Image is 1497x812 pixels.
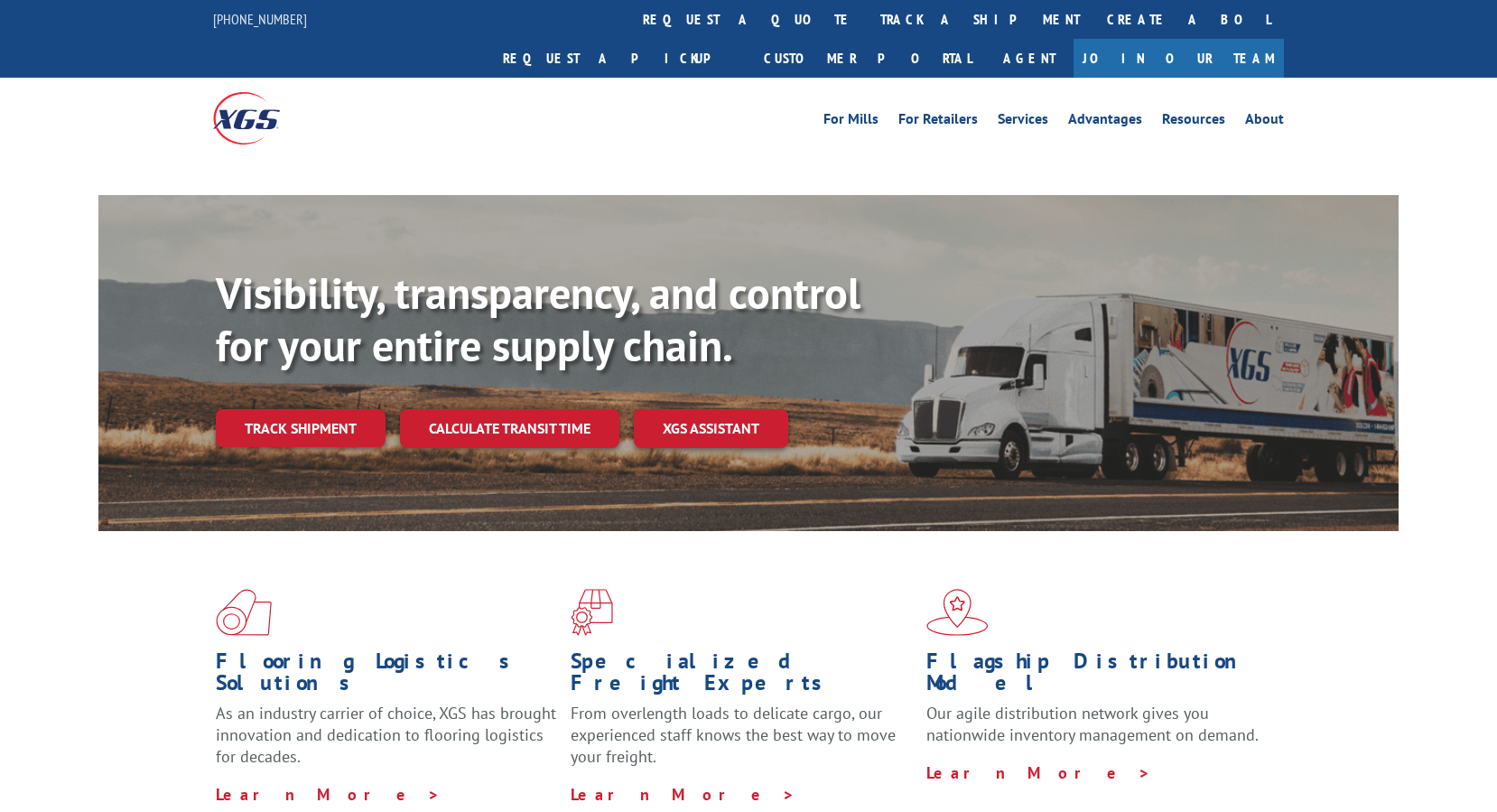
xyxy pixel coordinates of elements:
[571,784,795,805] a: Learn More >
[213,10,307,28] a: [PHONE_NUMBER]
[998,112,1048,132] a: Services
[898,112,978,132] a: For Retailers
[1068,112,1142,132] a: Advantages
[985,39,1074,78] a: Agent
[926,589,989,636] img: xgs-icon-flagship-distribution-model-red
[400,409,619,448] a: Calculate transit time
[750,39,985,78] a: Customer Portal
[216,650,557,703] h1: Flooring Logistics Solutions
[926,703,1259,745] span: Our agile distribution network gives you nationwide inventory management on demand.
[926,762,1151,783] a: Learn More >
[216,265,860,373] b: Visibility, transparency, and control for your entire supply chain.
[571,703,912,783] p: From overlength loads to delicate cargo, our experienced staff knows the best way to move your fr...
[926,650,1268,703] h1: Flagship Distribution Model
[216,409,386,447] a: Track shipment
[571,650,912,703] h1: Specialized Freight Experts
[1074,39,1284,78] a: Join Our Team
[216,589,272,636] img: xgs-icon-total-supply-chain-intelligence-red
[489,39,750,78] a: Request a pickup
[216,784,441,805] a: Learn More >
[823,112,879,132] a: For Mills
[571,589,613,636] img: xgs-icon-focused-on-flooring-red
[634,409,788,448] a: XGS ASSISTANT
[216,703,556,767] span: As an industry carrier of choice, XGS has brought innovation and dedication to flooring logistics...
[1162,112,1225,132] a: Resources
[1245,112,1284,132] a: About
